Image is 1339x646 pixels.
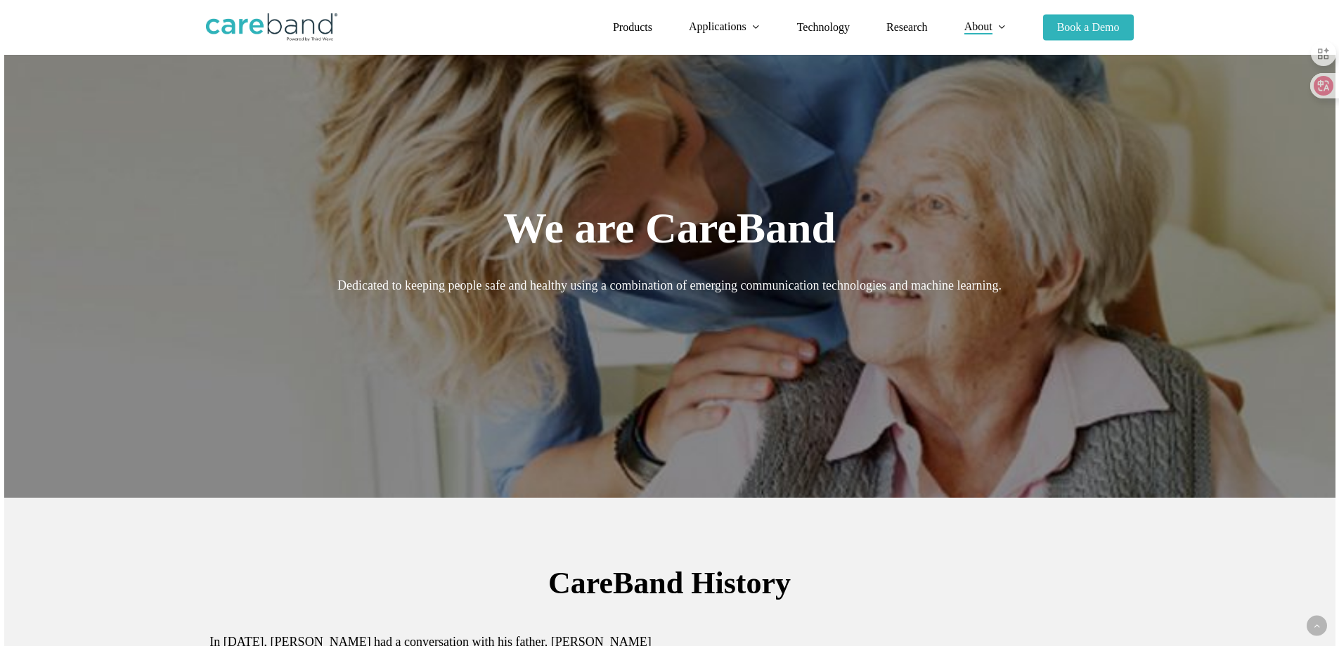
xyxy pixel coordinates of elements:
a: About [964,21,1007,33]
p: Dedicated to keeping people safe and healthy using a combination of emerging communication techno... [206,274,1134,297]
a: Book a Demo [1043,22,1134,33]
span: CareBand History [548,566,791,600]
a: Technology [797,22,850,33]
span: Research [886,21,928,33]
h1: We are CareBand [206,201,1134,255]
span: Technology [797,21,850,33]
a: Research [886,22,928,33]
a: Products [613,22,652,33]
span: About [964,20,992,32]
span: Book a Demo [1057,21,1120,33]
a: Back to top [1307,616,1327,636]
a: Applications [689,21,761,33]
span: Products [613,21,652,33]
span: Applications [689,20,746,32]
